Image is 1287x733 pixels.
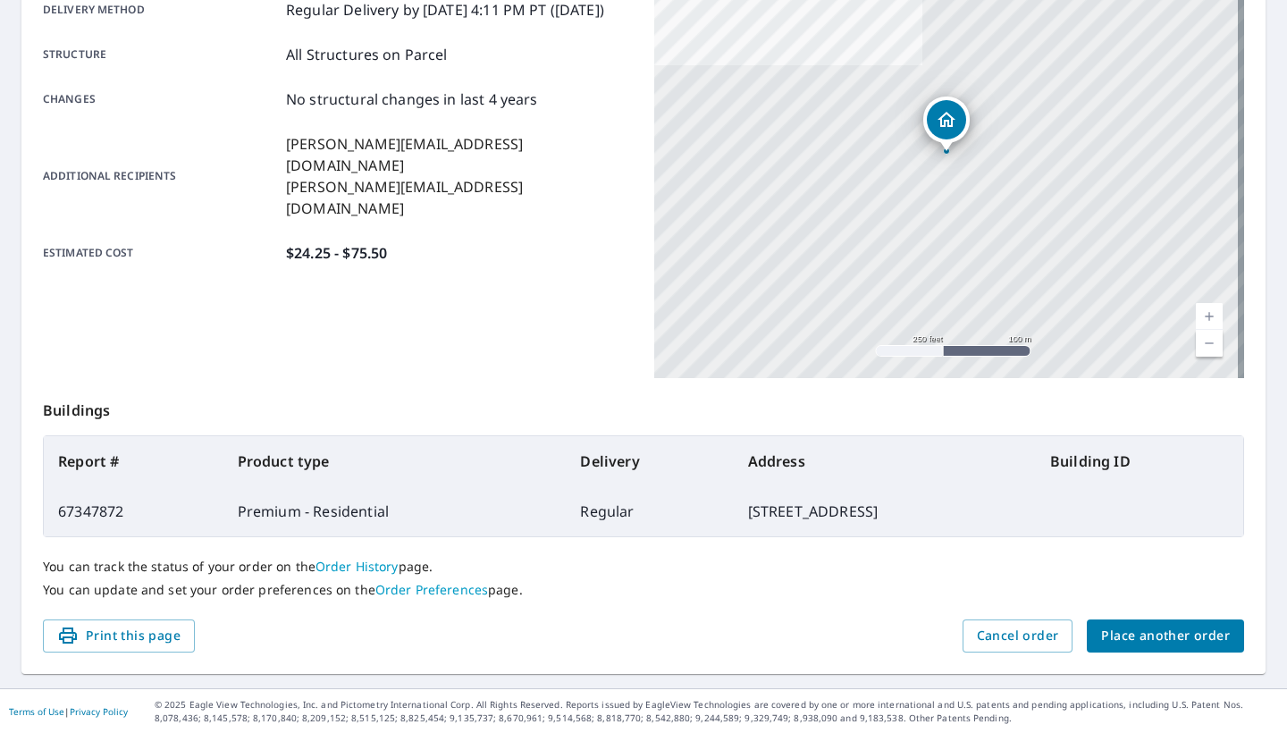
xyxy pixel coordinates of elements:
[44,436,223,486] th: Report #
[923,97,970,152] div: Dropped pin, building 1, Residential property, 20 Shady Oak Ln Conroe, TX 77304
[43,133,279,219] p: Additional recipients
[566,486,733,536] td: Regular
[155,698,1278,725] p: © 2025 Eagle View Technologies, Inc. and Pictometry International Corp. All Rights Reserved. Repo...
[286,133,633,176] p: [PERSON_NAME][EMAIL_ADDRESS][DOMAIN_NAME]
[43,559,1244,575] p: You can track the status of your order on the page.
[375,581,488,598] a: Order Preferences
[223,436,567,486] th: Product type
[1036,436,1243,486] th: Building ID
[43,242,279,264] p: Estimated cost
[9,706,128,717] p: |
[963,619,1073,653] button: Cancel order
[1196,330,1223,357] a: Current Level 17, Zoom Out
[734,436,1036,486] th: Address
[734,486,1036,536] td: [STREET_ADDRESS]
[43,619,195,653] button: Print this page
[286,176,633,219] p: [PERSON_NAME][EMAIL_ADDRESS][DOMAIN_NAME]
[43,378,1244,435] p: Buildings
[70,705,128,718] a: Privacy Policy
[1101,625,1230,647] span: Place another order
[43,582,1244,598] p: You can update and set your order preferences on the page.
[43,88,279,110] p: Changes
[286,44,448,65] p: All Structures on Parcel
[286,88,538,110] p: No structural changes in last 4 years
[286,242,387,264] p: $24.25 - $75.50
[315,558,399,575] a: Order History
[44,486,223,536] td: 67347872
[566,436,733,486] th: Delivery
[43,44,279,65] p: Structure
[223,486,567,536] td: Premium - Residential
[57,625,181,647] span: Print this page
[977,625,1059,647] span: Cancel order
[9,705,64,718] a: Terms of Use
[1087,619,1244,653] button: Place another order
[1196,303,1223,330] a: Current Level 17, Zoom In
